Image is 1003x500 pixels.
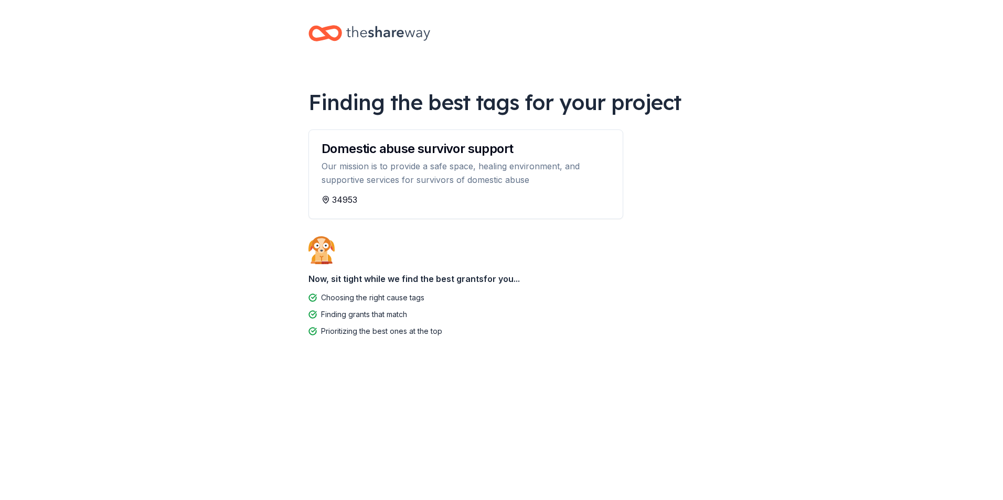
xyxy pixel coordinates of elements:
[321,325,442,338] div: Prioritizing the best ones at the top
[322,159,610,187] div: Our mission is to provide a safe space, healing environment, and supportive services for survivor...
[321,308,407,321] div: Finding grants that match
[308,236,335,264] img: Dog waiting patiently
[322,143,610,155] div: Domestic abuse survivor support
[308,88,695,117] div: Finding the best tags for your project
[321,291,424,304] div: Choosing the right cause tags
[308,268,695,289] div: Now, sit tight while we find the best grants for you...
[322,193,610,206] div: 34953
